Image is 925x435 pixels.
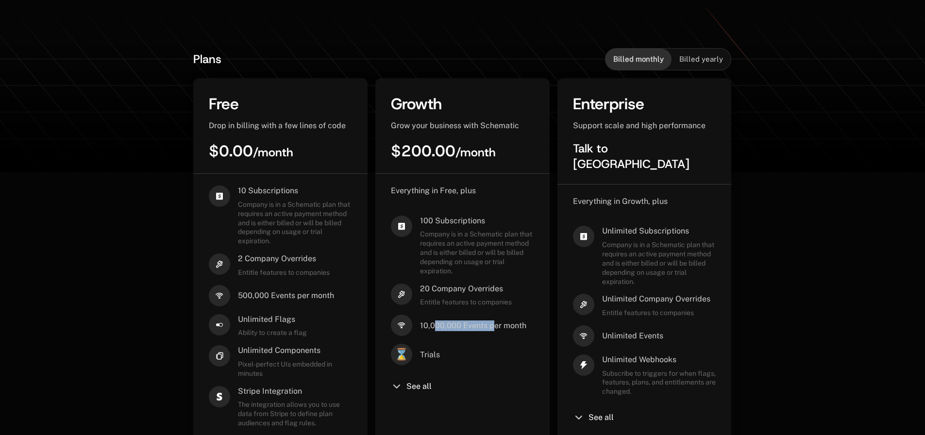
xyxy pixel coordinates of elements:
i: hammer [573,294,594,315]
span: Stripe Integration [238,386,352,397]
span: Drop in billing with a few lines of code [209,121,346,130]
span: $200.00 [391,141,496,161]
i: chevron-down [573,412,585,423]
span: Support scale and high performance [573,121,706,130]
span: Grow your business with Schematic [391,121,519,130]
span: Company is in a Schematic plan that requires an active payment method and is either billed or wil... [420,230,534,275]
sub: / month [253,145,293,160]
span: 500,000 Events per month [238,290,334,301]
span: Entitle features to companies [420,298,512,307]
i: signal [573,325,594,347]
span: Entitle features to companies [238,268,330,277]
i: chips [209,345,230,367]
span: Enterprise [573,94,644,114]
span: Talk to [GEOGRAPHIC_DATA] [573,141,690,172]
i: hammer [391,284,412,305]
i: signal [209,285,230,306]
i: chevron-down [391,381,403,392]
span: Unlimited Flags [238,314,307,325]
span: Pixel-perfect UIs embedded in minutes [238,360,352,378]
span: Free [209,94,239,114]
i: cashapp [573,226,594,247]
span: 20 Company Overrides [420,284,512,294]
span: Growth [391,94,442,114]
span: Billed yearly [679,54,723,64]
span: See all [406,383,432,390]
i: stripe [209,386,230,407]
i: signal [391,315,412,336]
span: See all [589,414,614,421]
span: Everything in Free, plus [391,186,476,195]
span: Trials [420,350,440,360]
span: 10,000,000 Events per month [420,320,526,331]
span: Unlimited Webhooks [602,354,716,365]
span: Subscribe to triggers for when flags, features, plans, and entitlements are changed. [602,369,716,397]
span: Unlimited Company Overrides [602,294,710,304]
i: cashapp [209,185,230,207]
span: 100 Subscriptions [420,216,534,226]
span: Unlimited Events [602,331,663,341]
span: Billed monthly [613,54,664,64]
span: Ability to create a flag [238,328,307,337]
i: cashapp [391,216,412,237]
span: $0.00 [209,141,293,161]
sub: / month [455,145,496,160]
span: Unlimited Subscriptions [602,226,716,236]
i: hammer [209,253,230,275]
span: Plans [193,51,221,67]
span: 2 Company Overrides [238,253,330,264]
span: Everything in Growth, plus [573,197,668,206]
span: Unlimited Components [238,345,352,356]
span: ⌛ [391,344,412,365]
i: thunder [573,354,594,376]
span: Entitle features to companies [602,308,710,318]
span: Company is in a Schematic plan that requires an active payment method and is either billed or wil... [238,200,352,246]
span: The integration allows you to use data from Stripe to define plan audiences and flag rules. [238,400,352,428]
span: Company is in a Schematic plan that requires an active payment method and is either billed or wil... [602,240,716,286]
span: 10 Subscriptions [238,185,352,196]
i: boolean-on [209,314,230,335]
